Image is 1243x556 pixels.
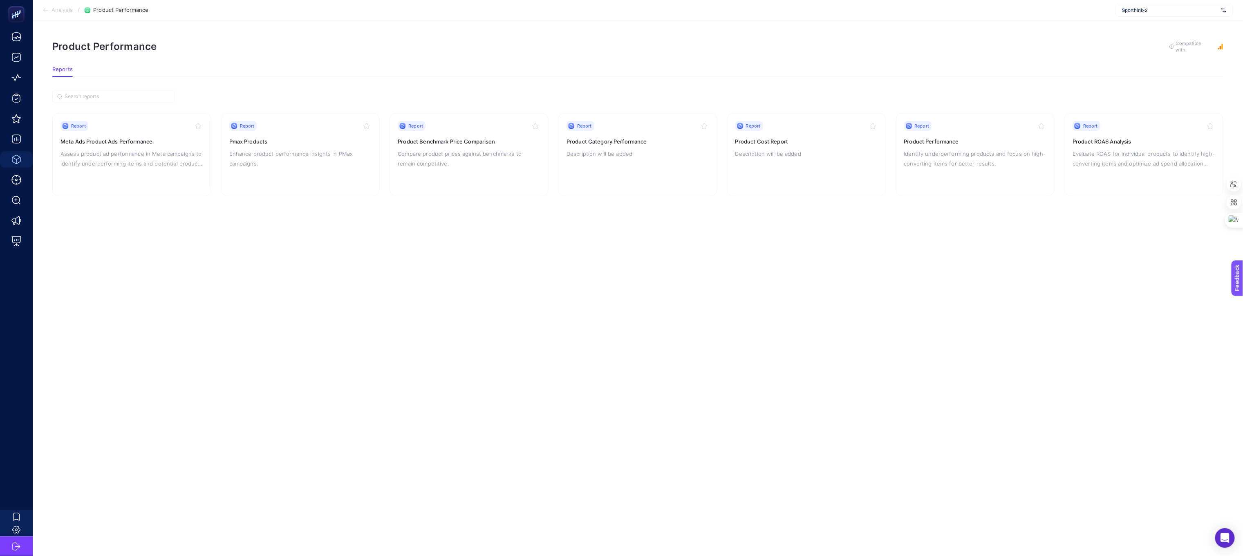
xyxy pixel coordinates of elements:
[52,66,73,73] span: Reports
[52,7,73,13] span: Analysis
[727,113,886,196] a: ReportProduct Cost ReportDescription will be added
[93,7,148,13] span: Product Performance
[221,113,380,196] a: ReportPmax ProductsEnhance product performance insights in PMax campaigns.
[408,123,423,129] span: Report
[1073,149,1215,168] p: Evaluate ROAS for individual products to identify high-converting items and optimize ad spend all...
[1215,528,1235,548] div: Open Intercom Messenger
[229,149,372,168] p: Enhance product performance insights in PMax campaigns.
[78,7,80,13] span: /
[896,113,1055,196] a: ReportProduct PerformanceIdentify underperforming products and focus on high-converting items for...
[60,137,203,146] h3: Meta Ads Product Ads Performance
[577,123,592,129] span: Report
[567,149,709,159] p: Description will be added
[1122,7,1218,13] span: Sporthink-2
[60,149,203,168] p: Assess product ad performance in Meta campaigns to identify underperforming items and potential p...
[735,137,878,146] h3: Product Cost Report
[1073,137,1215,146] h3: Product ROAS Analysis
[52,40,157,52] h1: Product Performance
[735,149,878,159] p: Description will be added
[915,123,929,129] span: Report
[1064,113,1223,196] a: ReportProduct ROAS AnalysisEvaluate ROAS for individual products to identify high-converting item...
[398,137,540,146] h3: Product Benchmark Price Comparison
[746,123,761,129] span: Report
[52,66,73,77] button: Reports
[904,149,1047,168] p: Identify underperforming products and focus on high-converting items for better results.
[567,137,709,146] h3: Product Category Performance
[1176,40,1213,53] span: Compatible with:
[390,113,549,196] a: ReportProduct Benchmark Price ComparisonCompare product prices against benchmarks to remain compe...
[52,113,211,196] a: ReportMeta Ads Product Ads PerformanceAssess product ad performance in Meta campaigns to identify...
[5,2,31,9] span: Feedback
[398,149,540,168] p: Compare product prices against benchmarks to remain competitive.
[1083,123,1098,129] span: Report
[1221,6,1226,14] img: svg%3e
[65,94,170,100] input: Search
[904,137,1047,146] h3: Product Performance
[558,113,717,196] a: ReportProduct Category PerformanceDescription will be added
[71,123,86,129] span: Report
[229,137,372,146] h3: Pmax Products
[240,123,255,129] span: Report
